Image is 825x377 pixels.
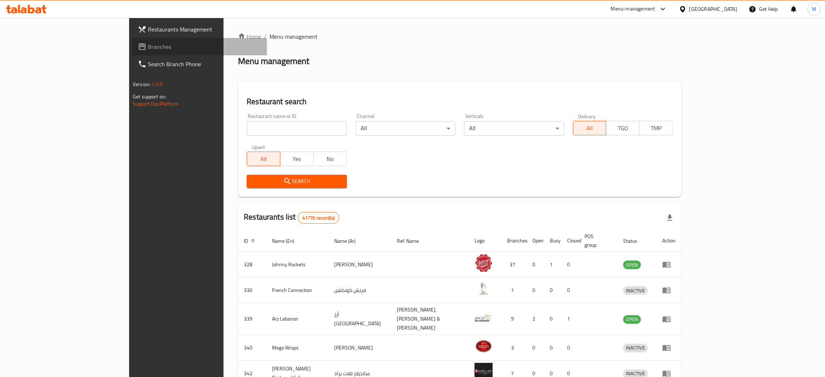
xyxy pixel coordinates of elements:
[132,55,267,73] a: Search Branch Phone
[584,232,609,249] span: POS group
[266,335,328,361] td: Mega Wraps
[469,230,501,252] th: Logo
[247,121,346,136] input: Search for restaurant name or ID..
[527,230,544,252] th: Open
[132,21,267,38] a: Restaurants Management
[623,237,647,245] span: Status
[544,303,561,335] td: 0
[662,315,676,323] div: Menu
[328,278,391,303] td: فرنش كونكشن
[133,92,166,101] span: Get support on:
[561,335,579,361] td: 0
[623,287,648,295] span: INACTIVE
[148,25,261,34] span: Restaurants Management
[662,286,676,295] div: Menu
[397,237,429,245] span: Ref. Name
[642,123,670,134] span: TMP
[313,152,347,166] button: No
[501,252,527,278] td: 37
[576,123,604,134] span: All
[475,254,493,272] img: Johnny Rockets
[623,260,641,269] div: OPEN
[266,278,328,303] td: French Connection
[133,80,150,89] span: Version:
[244,212,339,224] h2: Restaurants list
[152,80,163,89] span: 1.0.0
[475,337,493,355] img: Mega Wraps
[148,42,261,51] span: Branches
[623,261,641,269] span: OPEN
[561,303,579,335] td: 1
[266,252,328,278] td: Johnny Rockets
[501,303,527,335] td: 9
[812,5,816,13] span: M
[501,335,527,361] td: 3
[252,144,265,149] label: Upsell
[283,154,311,164] span: Yes
[328,303,391,335] td: أرز [GEOGRAPHIC_DATA]
[527,335,544,361] td: 0
[391,303,469,335] td: [PERSON_NAME],[PERSON_NAME] & [PERSON_NAME]
[544,252,561,278] td: 1
[527,303,544,335] td: 2
[316,154,344,164] span: No
[272,237,304,245] span: Name (En)
[527,278,544,303] td: 0
[606,121,639,135] button: TGO
[269,32,318,41] span: Menu management
[656,230,681,252] th: Action
[244,237,258,245] span: ID
[561,278,579,303] td: 0
[623,344,648,352] span: INACTIVE
[561,252,579,278] td: 0
[132,38,267,55] a: Branches
[609,123,637,134] span: TGO
[238,55,309,67] h2: Menu management
[662,260,676,269] div: Menu
[501,278,527,303] td: 1
[561,230,579,252] th: Closed
[238,32,681,41] nav: breadcrumb
[544,230,561,252] th: Busy
[639,121,673,135] button: TMP
[662,343,676,352] div: Menu
[475,280,493,298] img: French Connection
[252,177,341,186] span: Search
[501,230,527,252] th: Branches
[334,237,365,245] span: Name (Ar)
[464,121,564,136] div: All
[247,96,673,107] h2: Restaurant search
[328,252,391,278] td: [PERSON_NAME]
[544,335,561,361] td: 0
[266,303,328,335] td: Arz Lebanon
[578,114,596,119] label: Delivery
[298,215,339,221] span: 41776 record(s)
[148,60,261,68] span: Search Branch Phone
[623,315,641,323] span: OPEN
[247,175,346,188] button: Search
[247,152,280,166] button: All
[356,121,455,136] div: All
[623,315,641,324] div: OPEN
[133,99,179,109] a: Support.OpsPlatform
[661,209,679,226] div: Export file
[689,5,737,13] div: [GEOGRAPHIC_DATA]
[328,335,391,361] td: [PERSON_NAME]
[475,309,493,327] img: Arz Lebanon
[611,5,655,13] div: Menu-management
[250,154,277,164] span: All
[298,212,339,224] div: Total records count
[544,278,561,303] td: 0
[527,252,544,278] td: 0
[573,121,607,135] button: All
[280,152,314,166] button: Yes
